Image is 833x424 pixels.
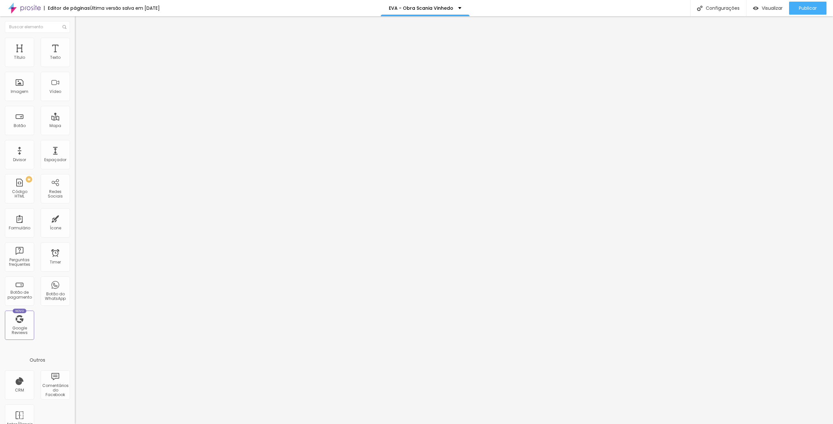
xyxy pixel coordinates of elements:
div: Redes Sociais [42,189,68,199]
button: Publicar [789,2,826,15]
div: Google Reviews [7,326,32,335]
p: EVA - Obra Scania Vinhedo [389,6,453,10]
div: CRM [15,388,24,392]
span: Visualizar [762,6,783,11]
img: view-1.svg [753,6,758,11]
div: Comentários do Facebook [42,383,68,397]
div: Vídeo [49,89,61,94]
div: Código HTML [7,189,32,199]
div: Botão do WhatsApp [42,292,68,301]
div: Botão de pagamento [7,290,32,300]
div: Timer [50,260,61,264]
div: Botão [14,123,26,128]
div: Imagem [11,89,28,94]
div: Formulário [9,226,30,230]
div: Novo [13,309,27,313]
input: Buscar elemento [5,21,70,33]
div: Espaçador [44,158,66,162]
div: Editor de páginas [44,6,90,10]
div: Título [14,55,25,60]
div: Perguntas frequentes [7,258,32,267]
img: Icone [62,25,66,29]
img: Icone [697,6,703,11]
div: Última versão salva em [DATE] [90,6,160,10]
span: Publicar [799,6,817,11]
div: Ícone [50,226,61,230]
button: Visualizar [746,2,789,15]
div: Texto [50,55,61,60]
div: Mapa [49,123,61,128]
div: Divisor [13,158,26,162]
